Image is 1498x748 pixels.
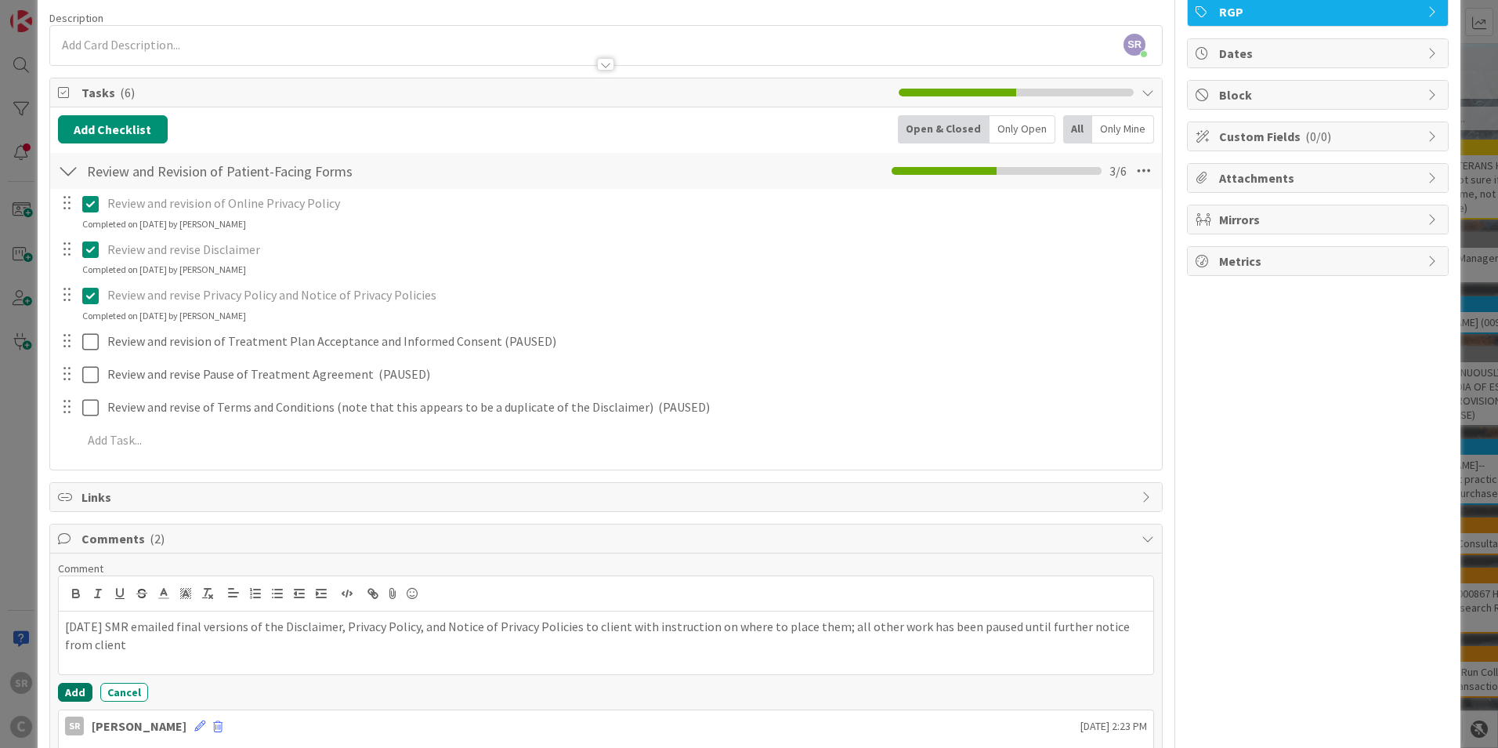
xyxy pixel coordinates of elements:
p: [DATE] SMR emailed final versions of the Disclaimer, Privacy Policy, and Notice of Privacy Polici... [65,618,1147,653]
p: Review and revision of Treatment Plan Acceptance and Informed Consent (PAUSED) [107,332,1151,350]
div: Only Open [990,115,1055,143]
span: SR [1123,34,1145,56]
span: RGP [1219,2,1420,21]
span: ( 2 ) [150,531,165,546]
span: Attachments [1219,169,1420,187]
div: [PERSON_NAME] [92,717,186,735]
span: Comment [58,561,103,576]
span: Dates [1219,44,1420,63]
span: Mirrors [1219,210,1420,229]
div: Only Mine [1092,115,1154,143]
span: Metrics [1219,252,1420,271]
p: Review and revise Privacy Policy and Notice of Privacy Policies [107,286,1151,304]
span: Description [49,11,103,25]
p: Review and revise Disclaimer [107,241,1151,259]
input: Add Checklist... [81,157,434,185]
div: Completed on [DATE] by [PERSON_NAME] [82,263,246,277]
div: SR [65,717,84,735]
p: Review and revision of Online Privacy Policy [107,194,1151,212]
span: 3 / 6 [1109,162,1127,180]
button: Cancel [100,683,148,702]
span: Links [81,488,1134,507]
button: Add Checklist [58,115,168,143]
button: Add [58,683,92,702]
span: Custom Fields [1219,127,1420,146]
span: Tasks [81,83,891,102]
span: ( 6 ) [120,85,135,100]
div: Completed on [DATE] by [PERSON_NAME] [82,309,246,323]
span: Comments [81,529,1134,548]
div: All [1063,115,1092,143]
div: Open & Closed [898,115,990,143]
div: Completed on [DATE] by [PERSON_NAME] [82,217,246,231]
span: ( 0/0 ) [1305,129,1331,144]
p: Review and revise Pause of Treatment Agreement (PAUSED) [107,365,1151,383]
p: Review and revise of Terms and Conditions (note that this appears to be a duplicate of the Discla... [107,398,1151,416]
span: Block [1219,85,1420,104]
span: [DATE] 2:23 PM [1080,718,1147,735]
